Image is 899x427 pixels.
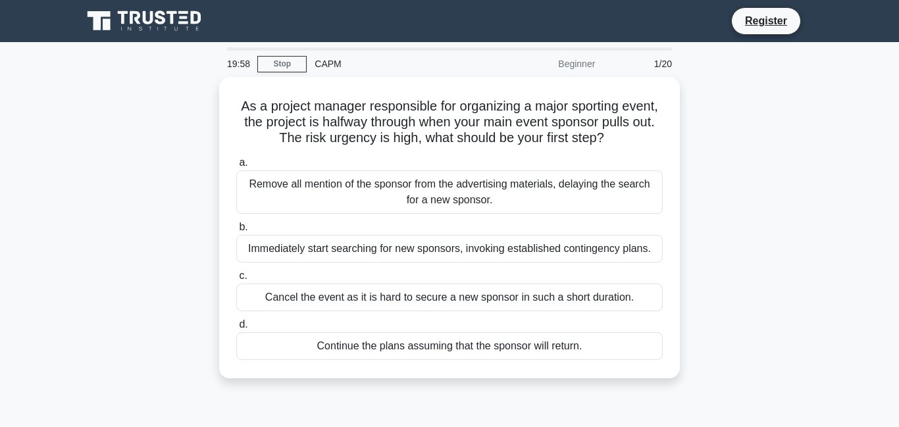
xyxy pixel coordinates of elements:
[603,51,680,77] div: 1/20
[236,332,663,360] div: Continue the plans assuming that the sponsor will return.
[239,221,247,232] span: b.
[488,51,603,77] div: Beginner
[239,157,247,168] span: a.
[235,98,664,147] h5: As a project manager responsible for organizing a major sporting event, the project is halfway th...
[239,270,247,281] span: c.
[219,51,257,77] div: 19:58
[257,56,307,72] a: Stop
[236,170,663,214] div: Remove all mention of the sponsor from the advertising materials, delaying the search for a new s...
[236,235,663,263] div: Immediately start searching for new sponsors, invoking established contingency plans.
[239,318,247,330] span: d.
[307,51,488,77] div: CAPM
[737,13,795,29] a: Register
[236,284,663,311] div: Cancel the event as it is hard to secure a new sponsor in such a short duration.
